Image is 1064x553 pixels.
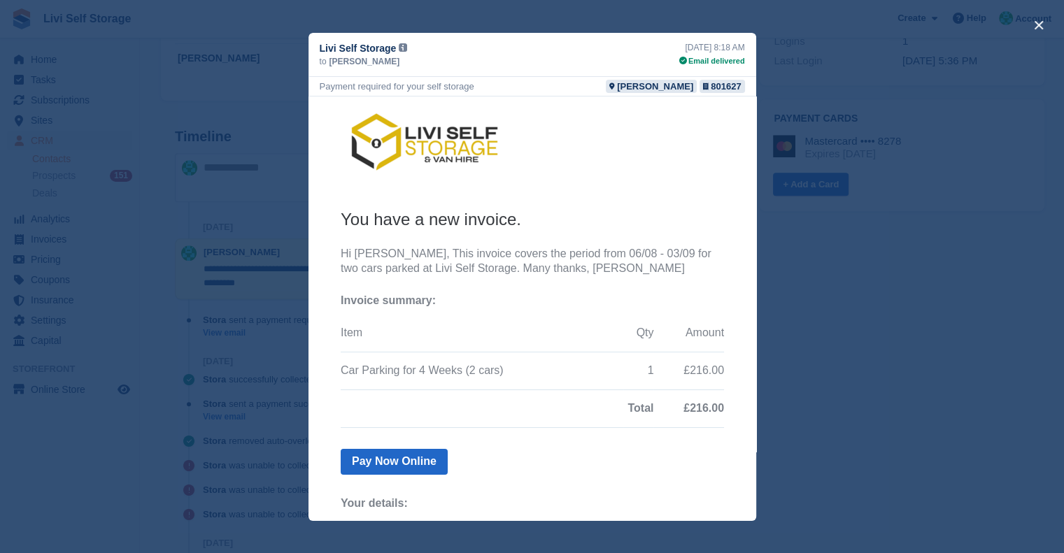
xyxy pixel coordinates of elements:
td: 1 [315,256,345,294]
img: icon-info-grey-7440780725fd019a000dd9b08b2336e03edf1995a4989e88bcd33f0948082b44.svg [399,43,407,52]
span: to [320,55,327,68]
th: Amount [345,218,416,255]
img: Livi Self Storage Logo [32,12,200,79]
div: Payment required for your self storage [320,80,474,93]
span: [PERSON_NAME] [329,55,400,68]
p: Invoice summary: [32,197,416,212]
td: £216.00 [345,256,416,294]
div: [PERSON_NAME] [617,80,693,93]
td: £216.00 [345,293,416,331]
span: Livi Self Storage [320,41,397,55]
th: Qty [315,218,345,255]
p: Your details: [32,400,416,415]
div: Email delivered [679,55,745,67]
a: [PERSON_NAME] [606,80,697,93]
p: Hi [PERSON_NAME], This invoice covers the period from 06/08 - 03/09 for two cars parked at Livi S... [32,150,416,180]
td: Car Parking for 4 Weeks (2 cars) [32,256,315,294]
a: 801627 [700,80,744,93]
div: [DATE] 8:18 AM [679,41,745,54]
th: Item [32,218,315,255]
a: Pay Now Online [32,352,139,378]
td: Total [32,293,345,331]
div: 801627 [711,80,741,93]
h3: You have a new invoice. [32,113,416,133]
button: close [1028,14,1050,36]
